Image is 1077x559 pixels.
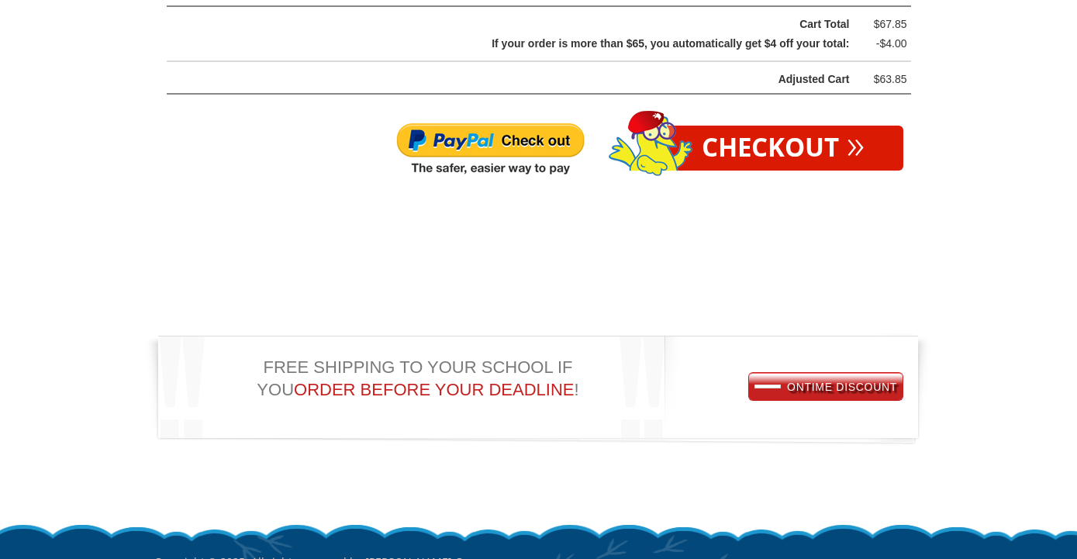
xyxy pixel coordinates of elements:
[294,380,574,399] span: ORDER BEFORE YOUR DEADLINE
[395,122,585,178] img: Paypal
[754,381,897,393] span: ONTIME DISCOUNT
[861,70,907,89] div: $63.85
[847,135,865,152] span: »
[663,126,903,171] a: Checkout»
[206,15,850,34] div: Cart Total
[861,34,907,53] div: -$4.00
[206,34,850,53] div: If your order is more than $65, you automatically get $4 off your total:
[206,70,850,89] div: Adjusted Cart
[143,345,616,403] div: FREE SHIPPING TO YOUR SCHOOL IF YOU !
[749,373,903,400] a: ONTIME DISCOUNT
[861,15,907,34] div: $67.85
